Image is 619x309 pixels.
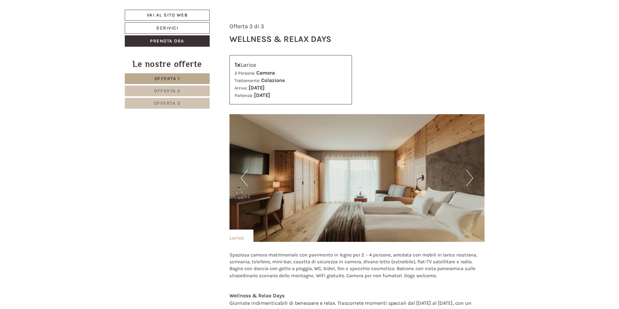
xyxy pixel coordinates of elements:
[229,114,485,242] img: image
[229,230,253,242] div: Larice
[113,5,142,16] div: martedì
[254,92,270,98] b: [DATE]
[10,19,102,24] div: Hotel B&B Feldmessner
[125,22,210,34] a: Scrivici
[235,86,247,90] small: Arrivo:
[125,35,210,47] a: Prenota ora
[235,61,240,68] b: 1x
[229,23,264,30] span: Offerta 3 di 3
[235,78,260,83] small: Trattamento:
[5,18,105,37] div: Buon giorno, come possiamo aiutarla?
[125,58,210,70] div: Le nostre offerte
[235,60,347,70] div: Larice
[10,31,102,36] small: 10:28
[229,33,331,45] div: Wellness & Relax Days
[155,76,180,81] span: Offerta 1
[229,292,485,300] div: Wellness & Relax Days
[229,252,485,279] p: Spaziosa camera matrimoniale con pavimento in legno per 2 – 4 persone, arredata con mobili in lar...
[261,77,285,83] b: Colazione
[466,170,473,186] button: Next
[235,93,253,98] small: Partenza:
[241,170,248,186] button: Previous
[256,70,275,76] b: Camera
[235,71,255,76] small: 2 Persone:
[154,88,181,94] span: Offerta 2
[249,85,264,91] b: [DATE]
[221,171,255,182] button: Invia
[125,10,210,21] a: Vai al sito web
[154,101,181,106] span: Offerta 3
